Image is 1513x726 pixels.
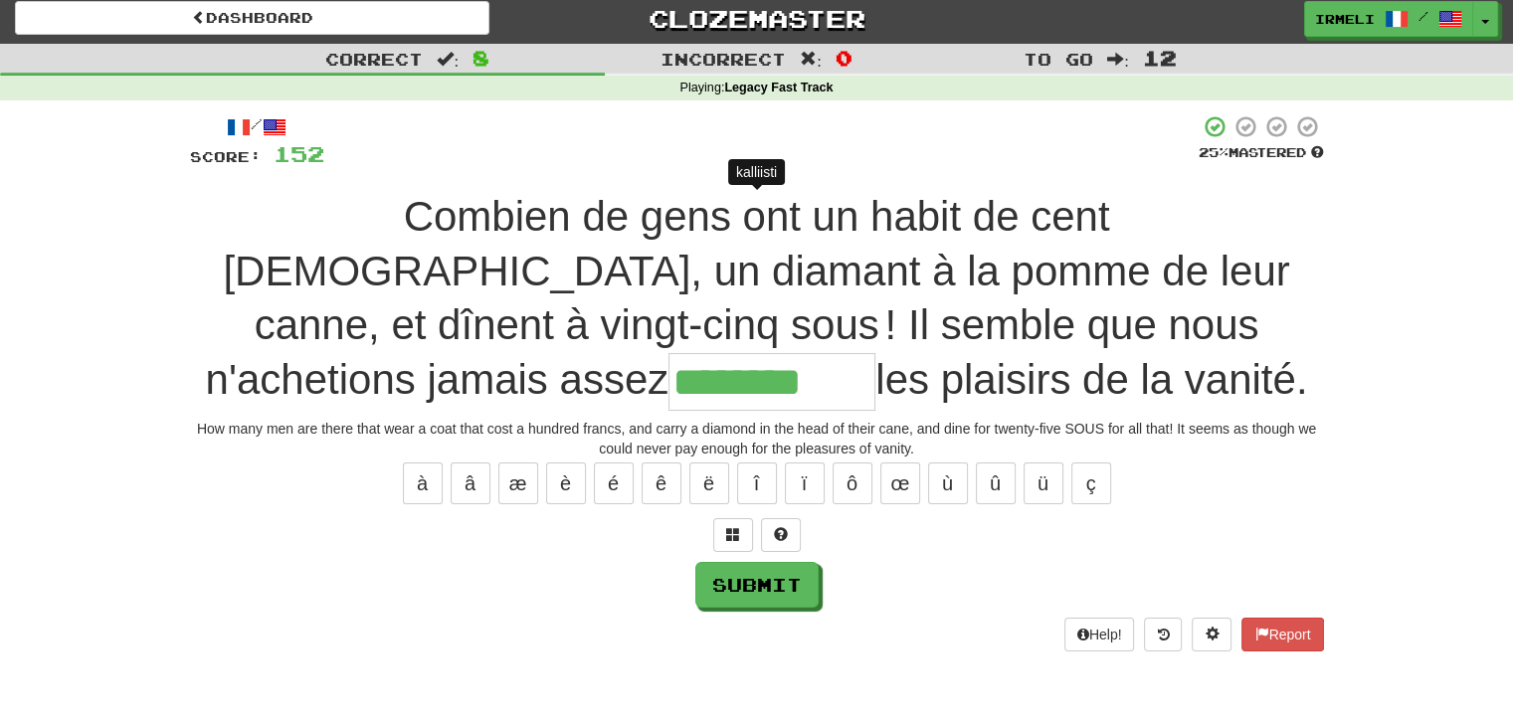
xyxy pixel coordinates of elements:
button: ô [833,462,872,504]
span: 8 [473,46,489,70]
button: ç [1071,462,1111,504]
span: 25 % [1199,144,1229,160]
div: / [190,114,324,139]
button: Help! [1064,618,1135,651]
button: ü [1024,462,1063,504]
button: ù [928,462,968,504]
span: Score: [190,148,262,165]
a: Dashboard [15,1,489,35]
span: 12 [1143,46,1177,70]
button: ï [785,462,825,504]
span: 152 [274,141,324,166]
span: Incorrect [661,49,786,69]
button: Switch sentence to multiple choice alt+p [713,518,753,552]
button: ë [689,462,729,504]
button: Submit [695,562,819,608]
button: â [451,462,490,504]
button: à [403,462,443,504]
span: : [1107,51,1129,68]
span: : [800,51,822,68]
button: î [737,462,777,504]
span: Irmeli [1315,10,1375,28]
span: les plaisirs de la vanité. [875,356,1307,403]
button: æ [498,462,538,504]
div: kalliisti [728,159,785,185]
button: Single letter hint - you only get 1 per sentence and score half the points! alt+h [761,518,801,552]
button: ê [642,462,681,504]
div: How many men are there that wear a coat that cost a hundred francs, and carry a diamond in the he... [190,419,1324,458]
button: Round history (alt+y) [1144,618,1182,651]
span: 0 [836,46,852,70]
span: : [437,51,459,68]
button: Report [1241,618,1323,651]
div: Mastered [1199,144,1324,162]
span: / [1418,9,1428,23]
span: Combien de gens ont un habit de cent [DEMOGRAPHIC_DATA], un diamant à la pomme de leur canne, et ... [206,193,1290,403]
button: œ [880,462,920,504]
button: é [594,462,634,504]
a: Irmeli / [1304,1,1473,37]
strong: Legacy Fast Track [724,81,833,94]
a: Clozemaster [519,1,994,36]
span: Correct [325,49,423,69]
button: è [546,462,586,504]
span: To go [1024,49,1093,69]
button: û [976,462,1016,504]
